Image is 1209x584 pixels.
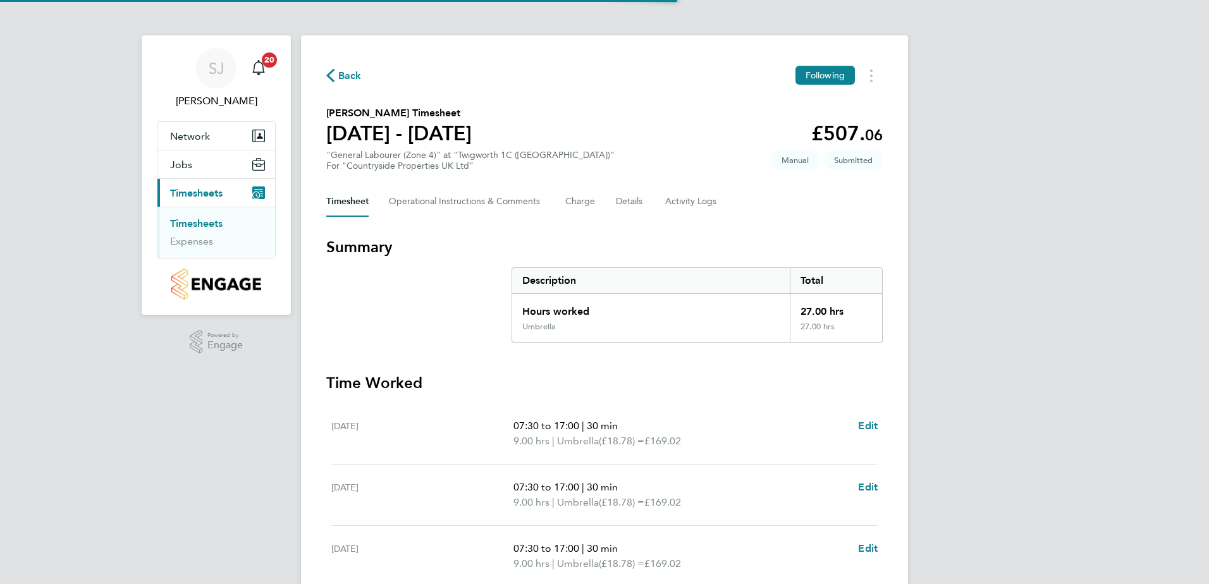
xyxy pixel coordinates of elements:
[207,330,243,341] span: Powered by
[338,68,362,83] span: Back
[552,557,555,569] span: |
[157,48,276,109] a: SJ[PERSON_NAME]
[262,52,277,68] span: 20
[512,267,883,343] div: Summary
[157,207,275,258] div: Timesheets
[665,186,718,217] button: Activity Logs
[512,294,790,322] div: Hours worked
[644,435,681,447] span: £169.02
[599,557,644,569] span: (£18.78) =
[207,340,243,351] span: Engage
[858,480,878,495] a: Edit
[326,161,615,171] div: For "Countryside Properties UK Ltd"
[513,542,579,554] span: 07:30 to 17:00
[552,496,555,508] span: |
[860,66,883,85] button: Timesheets Menu
[170,217,223,229] a: Timesheets
[582,542,584,554] span: |
[858,418,878,434] a: Edit
[858,420,878,432] span: Edit
[170,130,210,142] span: Network
[582,420,584,432] span: |
[587,420,618,432] span: 30 min
[806,70,845,81] span: Following
[331,480,513,510] div: [DATE]
[326,373,883,393] h3: Time Worked
[157,150,275,178] button: Jobs
[246,48,271,88] a: 20
[865,126,883,144] span: 06
[771,150,819,171] span: This timesheet was manually created.
[209,60,224,76] span: SJ
[858,541,878,556] a: Edit
[326,121,472,146] h1: [DATE] - [DATE]
[795,66,855,85] button: Following
[644,496,681,508] span: £169.02
[824,150,883,171] span: This timesheet is Submitted.
[599,435,644,447] span: (£18.78) =
[557,495,599,510] span: Umbrella
[157,94,276,109] span: Simon Jones
[790,294,882,322] div: 27.00 hrs
[858,542,878,554] span: Edit
[858,481,878,493] span: Edit
[513,435,549,447] span: 9.00 hrs
[171,269,261,300] img: countryside-properties-logo-retina.png
[157,179,275,207] button: Timesheets
[331,541,513,571] div: [DATE]
[565,186,596,217] button: Charge
[790,322,882,342] div: 27.00 hrs
[513,481,579,493] span: 07:30 to 17:00
[170,235,213,247] a: Expenses
[557,434,599,449] span: Umbrella
[522,322,556,332] div: Umbrella
[326,150,615,171] div: "General Labourer (Zone 4)" at "Twigworth 1C ([GEOGRAPHIC_DATA])"
[513,420,579,432] span: 07:30 to 17:00
[644,557,681,569] span: £169.02
[170,159,192,171] span: Jobs
[142,35,291,315] nav: Main navigation
[811,121,883,145] app-decimal: £507.
[557,556,599,571] span: Umbrella
[326,106,472,121] h2: [PERSON_NAME] Timesheet
[331,418,513,449] div: [DATE]
[326,237,883,257] h3: Summary
[326,68,362,83] button: Back
[513,496,549,508] span: 9.00 hrs
[599,496,644,508] span: (£18.78) =
[790,268,882,293] div: Total
[616,186,645,217] button: Details
[587,542,618,554] span: 30 min
[170,187,223,199] span: Timesheets
[190,330,243,354] a: Powered byEngage
[326,186,369,217] button: Timesheet
[552,435,555,447] span: |
[513,557,549,569] span: 9.00 hrs
[157,269,276,300] a: Go to home page
[512,268,790,293] div: Description
[587,481,618,493] span: 30 min
[389,186,545,217] button: Operational Instructions & Comments
[582,481,584,493] span: |
[157,122,275,150] button: Network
